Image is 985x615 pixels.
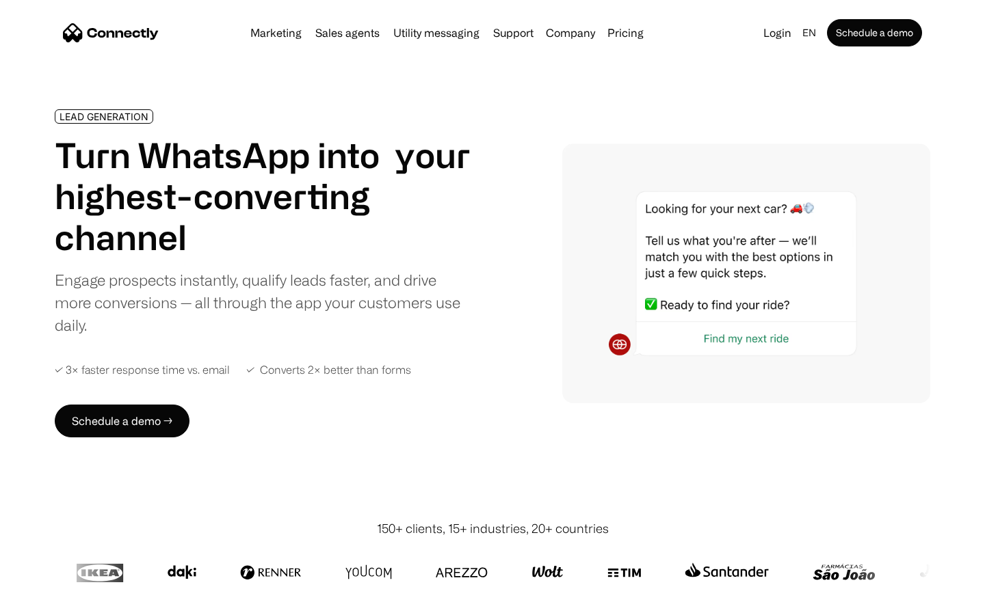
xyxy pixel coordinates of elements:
[27,591,82,610] ul: Language list
[602,27,649,38] a: Pricing
[546,23,595,42] div: Company
[388,27,485,38] a: Utility messaging
[377,519,609,538] div: 150+ clients, 15+ industries, 20+ countries
[246,364,411,377] div: ✓ Converts 2× better than forms
[14,590,82,610] aside: Language selected: English
[55,405,189,437] a: Schedule a demo →
[310,27,385,38] a: Sales agents
[827,19,922,46] a: Schedule a demo
[758,23,797,42] a: Login
[55,364,230,377] div: ✓ 3× faster response time vs. email
[802,23,816,42] div: en
[245,27,307,38] a: Marketing
[55,135,471,258] h1: Turn WhatsApp into your highest-converting channel
[55,269,471,336] div: Engage prospects instantly, qualify leads faster, and drive more conversions — all through the ap...
[488,27,539,38] a: Support
[60,111,148,122] div: LEAD GENERATION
